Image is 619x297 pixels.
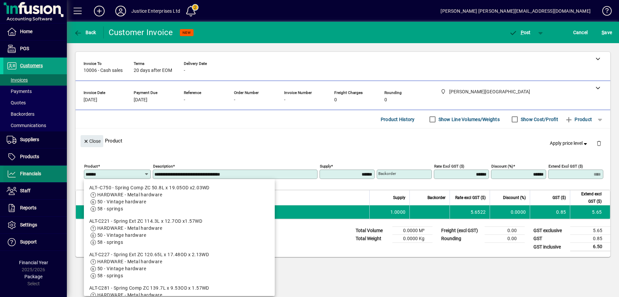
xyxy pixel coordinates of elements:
[591,140,607,146] app-page-header-button: Delete
[284,97,285,103] span: -
[378,171,396,176] mat-label: Backorder
[97,232,146,238] span: 50 - Vintage hardware
[20,154,39,159] span: Products
[7,89,32,94] span: Payments
[234,97,235,103] span: -
[3,120,67,131] a: Communications
[20,205,36,210] span: Reports
[84,68,123,73] span: 10006 - Cash sales
[437,116,500,123] label: Show Line Volumes/Weights
[3,108,67,120] a: Backorders
[3,97,67,108] a: Quotes
[97,259,162,264] span: HARDWARE - Metal hardware
[530,235,570,243] td: GST
[334,97,337,103] span: 0
[97,273,123,278] span: 58 - springs
[97,225,162,231] span: HARDWARE - Metal hardware
[455,194,486,201] span: Rate excl GST ($)
[565,114,592,125] span: Product
[20,171,41,176] span: Financials
[485,227,525,235] td: 0.00
[84,97,97,103] span: [DATE]
[89,251,269,258] div: ALT-C227 - Spring Ext ZC 120.65L x 17.48OD x 2.13WD
[530,227,570,235] td: GST exclusive
[89,218,269,225] div: ALT-C221 - Spring Ext ZC 114.3L x 12.7OD x1.57WD
[3,148,67,165] a: Products
[393,194,405,201] span: Supply
[89,5,110,17] button: Add
[3,166,67,182] a: Financials
[3,183,67,199] a: Staff
[570,227,610,235] td: 5.65
[570,235,610,243] td: 0.85
[597,1,611,23] a: Knowledge Base
[131,6,180,16] div: Justice Enterprises Ltd
[84,182,275,215] mat-option: ALT--C750 - Spring Comp ZC 50.8L x 19.05OD x2.03WD
[392,227,432,235] td: 0.0000 M³
[573,27,588,38] span: Cancel
[390,209,406,215] span: 1.0000
[602,27,612,38] span: ave
[97,266,146,271] span: 50 - Vintage hardware
[3,131,67,148] a: Suppliers
[84,215,275,249] mat-option: ALT-C221 - Spring Ext ZC 114.3L x 12.7OD x1.57WD
[454,209,486,215] div: 5.6522
[182,30,191,35] span: NEW
[20,239,37,244] span: Support
[491,164,513,169] mat-label: Discount (%)
[110,5,131,17] button: Profile
[570,205,610,219] td: 5.65
[19,260,48,265] span: Financial Year
[490,205,530,219] td: 0.0000
[352,235,392,243] td: Total Weight
[89,184,269,191] div: ALT--C750 - Spring Comp ZC 50.8L x 19.05OD x2.03WD
[591,135,607,151] button: Delete
[378,113,417,125] button: Product History
[7,123,46,128] span: Communications
[521,30,524,35] span: P
[509,30,531,35] span: ost
[83,136,101,147] span: Close
[67,26,104,38] app-page-header-button: Back
[562,113,595,125] button: Product
[438,227,485,235] td: Freight (excl GST)
[519,116,558,123] label: Show Cost/Profit
[548,164,583,169] mat-label: Extend excl GST ($)
[485,235,525,243] td: 0.00
[79,138,105,144] app-page-header-button: Close
[384,97,387,103] span: 0
[3,200,67,216] a: Reports
[20,46,29,51] span: POS
[434,164,464,169] mat-label: Rate excl GST ($)
[3,217,67,233] a: Settings
[427,194,446,201] span: Backorder
[3,74,67,86] a: Invoices
[570,243,610,251] td: 6.50
[7,100,26,105] span: Quotes
[74,30,96,35] span: Back
[3,86,67,97] a: Payments
[184,68,185,73] span: -
[381,114,415,125] span: Product History
[20,222,37,227] span: Settings
[153,164,173,169] mat-label: Description
[550,140,589,147] span: Apply price level
[84,164,98,169] mat-label: Product
[572,26,590,38] button: Cancel
[547,137,591,150] button: Apply price level
[97,239,123,245] span: 58 - springs
[506,26,534,38] button: Post
[84,249,275,282] mat-option: ALT-C227 - Spring Ext ZC 120.65L x 17.48OD x 2.13WD
[7,111,34,117] span: Backorders
[97,192,162,197] span: HARDWARE - Metal hardware
[3,23,67,40] a: Home
[97,199,146,204] span: 50 - Vintage hardware
[602,30,604,35] span: S
[352,227,392,235] td: Total Volume
[184,97,185,103] span: -
[600,26,614,38] button: Save
[530,243,570,251] td: GST inclusive
[76,128,610,153] div: Product
[392,235,432,243] td: 0.0000 Kg
[7,77,28,83] span: Invoices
